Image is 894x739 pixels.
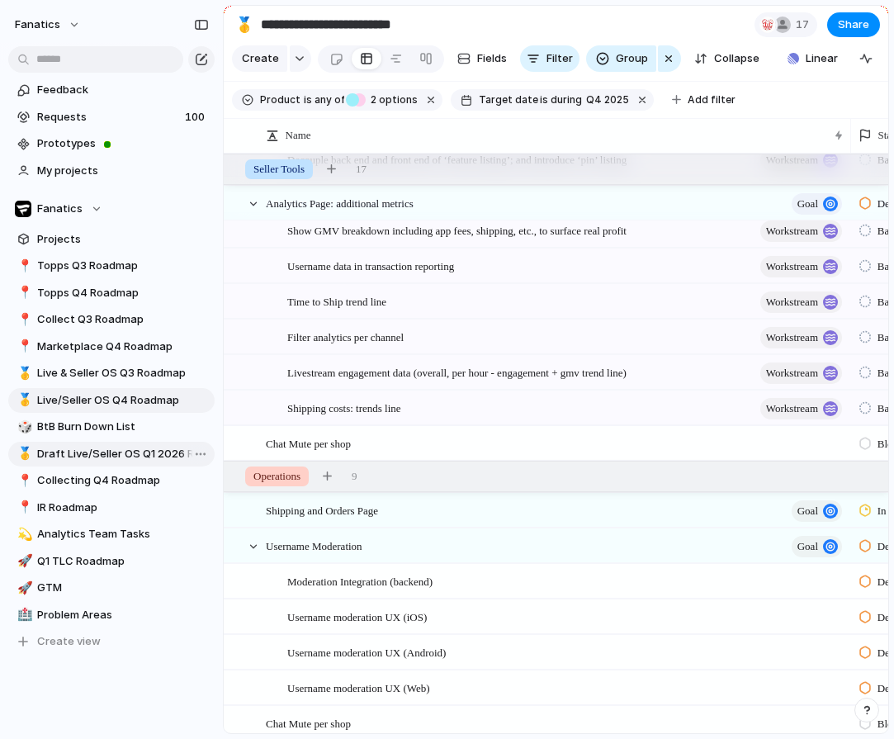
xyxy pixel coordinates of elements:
[548,92,582,107] span: during
[15,392,31,409] button: 🥇
[8,78,215,102] a: Feedback
[17,579,29,598] div: 🚀
[235,13,253,36] div: 🥇
[37,163,209,179] span: My projects
[287,398,401,417] span: Shipping costs: trends line
[17,337,29,356] div: 📍
[266,713,351,732] span: Chat Mute per shop
[304,92,312,107] span: is
[17,364,29,383] div: 🥇
[15,419,31,435] button: 🎲
[15,526,31,542] button: 💫
[266,536,362,555] span: Username Moderation
[797,500,818,523] span: goal
[287,362,627,381] span: Livestream engagement data (overall, per hour - engagement + gmv trend line)
[792,536,842,557] button: goal
[287,256,454,275] span: Username data in transaction reporting
[15,17,60,33] span: fanatics
[8,281,215,306] a: 📍Topps Q4 Roadmap
[8,159,215,183] a: My projects
[15,285,31,301] button: 📍
[37,526,209,542] span: Analytics Team Tasks
[253,468,300,485] span: Operations
[714,50,759,67] span: Collapse
[17,552,29,571] div: 🚀
[766,326,818,349] span: workstream
[37,500,209,516] span: IR Roadmap
[8,227,215,252] a: Projects
[17,310,29,329] div: 📍
[287,327,404,346] span: Filter analytics per channel
[540,92,548,107] span: is
[8,495,215,520] div: 📍IR Roadmap
[662,88,745,111] button: Add filter
[15,580,31,596] button: 🚀
[766,220,818,243] span: workstream
[37,285,209,301] span: Topps Q4 Roadmap
[760,256,842,277] button: workstream
[8,522,215,547] a: 💫Analytics Team Tasks
[37,607,209,623] span: Problem Areas
[796,17,814,33] span: 17
[8,253,215,278] a: 📍Topps Q3 Roadmap
[37,258,209,274] span: Topps Q3 Roadmap
[17,525,29,544] div: 💫
[797,535,818,558] span: goal
[8,415,215,439] a: 🎲BtB Burn Down List
[266,500,378,519] span: Shipping and Orders Page
[37,553,209,570] span: Q1 TLC Roadmap
[8,603,215,628] a: 🏥Problem Areas
[8,576,215,600] a: 🚀GTM
[760,291,842,313] button: workstream
[37,365,209,381] span: Live & Seller OS Q3 Roadmap
[766,362,818,385] span: workstream
[806,50,838,67] span: Linear
[231,12,258,38] button: 🥇
[300,91,348,109] button: isany of
[546,50,573,67] span: Filter
[781,46,844,71] button: Linear
[8,468,215,493] a: 📍Collecting Q4 Roadmap
[479,92,538,107] span: Target date
[8,307,215,332] div: 📍Collect Q3 Roadmap
[477,50,507,67] span: Fields
[37,339,209,355] span: Marketplace Q4 Roadmap
[287,607,427,626] span: Username moderation UX (iOS)
[287,571,433,590] span: Moderation Integration (backend)
[792,500,842,522] button: goal
[15,311,31,328] button: 📍
[260,92,300,107] span: Product
[451,45,513,72] button: Fields
[37,580,209,596] span: GTM
[17,418,29,437] div: 🎲
[792,193,842,215] button: goal
[8,131,215,156] a: Prototypes
[688,45,766,72] button: Collapse
[8,334,215,359] a: 📍Marketplace Q4 Roadmap
[766,255,818,278] span: workstream
[760,362,842,384] button: workstream
[8,361,215,386] a: 🥇Live & Seller OS Q3 Roadmap
[346,91,421,109] button: 2 options
[8,549,215,574] a: 🚀Q1 TLC Roadmap
[8,388,215,413] a: 🥇Live/Seller OS Q4 Roadmap
[760,220,842,242] button: workstream
[352,468,357,485] span: 9
[838,17,869,33] span: Share
[37,472,209,489] span: Collecting Q4 Roadmap
[17,444,29,463] div: 🥇
[15,446,31,462] button: 🥇
[287,291,386,310] span: Time to Ship trend line
[766,397,818,420] span: workstream
[37,392,209,409] span: Live/Seller OS Q4 Roadmap
[185,109,208,126] span: 100
[17,391,29,410] div: 🥇
[520,45,579,72] button: Filter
